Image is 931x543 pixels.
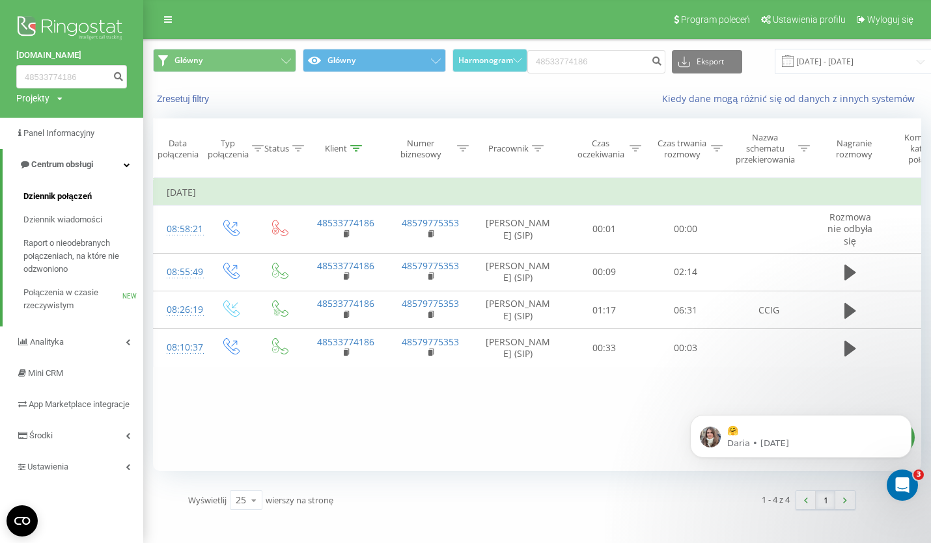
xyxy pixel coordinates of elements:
div: 08:10:37 [167,335,193,360]
a: Centrum obsługi [3,149,143,180]
div: Klient [325,143,347,154]
div: Data połączenia [154,138,202,160]
a: 48533774186 [317,336,374,348]
span: Środki [29,430,53,440]
button: Harmonogram [452,49,527,72]
span: Dziennik wiadomości [23,213,102,226]
span: Połączenia w czasie rzeczywistym [23,286,122,312]
span: Dziennik połączeń [23,190,92,203]
div: Numer biznesowy [388,138,454,160]
td: 00:03 [645,329,727,367]
span: Centrum obsługi [31,159,93,169]
a: 48579775353 [402,297,459,310]
div: 25 [236,494,246,507]
span: Wyświetlij [188,494,227,506]
div: Nagranie rozmowy [822,138,885,160]
span: Wyloguj się [867,14,913,25]
button: Zresetuj filtry [153,93,215,105]
span: Główny [174,55,202,66]
a: 48533774186 [317,259,374,272]
a: Połączenia w czasie rzeczywistymNEW [23,281,143,317]
span: wierszy na stronę [266,494,333,506]
button: Główny [303,49,446,72]
td: 00:33 [564,329,645,367]
span: 3 [913,470,924,480]
a: 48533774186 [317,297,374,310]
div: Nazwa schematu przekierowania [736,132,795,165]
button: Open CMP widget [7,505,38,536]
a: Raport o nieodebranych połączeniach, na które nie odzwoniono [23,232,143,281]
a: [DOMAIN_NAME] [16,49,127,62]
input: Wyszukiwanie według numeru [16,65,127,88]
a: 48579775353 [402,336,459,348]
div: 08:26:19 [167,297,193,323]
span: Mini CRM [28,368,63,378]
img: Ringostat logo [16,13,127,46]
td: [PERSON_NAME] (SIP) [473,253,564,291]
span: Raport o nieodebranych połączeniach, na które nie odzwoniono [23,237,137,276]
span: Ustawienia [27,462,68,471]
a: Dziennik wiadomości [23,208,143,232]
button: Eksport [672,50,742,73]
a: 48533774186 [317,217,374,229]
td: 01:17 [564,291,645,329]
iframe: Intercom live chat [887,470,918,501]
div: 08:55:49 [167,259,193,285]
td: CCIG [727,291,811,329]
div: Czas oczekiwania [575,138,626,160]
td: [PERSON_NAME] (SIP) [473,291,564,329]
div: Czas trwania rozmowy [656,138,708,160]
span: Harmonogram [458,56,513,65]
td: 00:00 [645,205,727,254]
div: Status [264,143,289,154]
td: [PERSON_NAME] (SIP) [473,329,564,367]
span: Program poleceń [681,14,750,25]
span: Analityka [30,337,64,347]
td: 00:09 [564,253,645,291]
td: 00:01 [564,205,645,254]
input: Wyszukiwanie według numeru [527,50,665,73]
a: 48579775353 [402,217,459,229]
div: 08:58:21 [167,217,193,242]
div: Projekty [16,92,49,105]
a: Dziennik połączeń [23,185,143,208]
span: App Marketplace integracje [29,399,130,409]
span: Panel Informacyjny [23,128,94,138]
a: 48579775353 [402,259,459,272]
td: [PERSON_NAME] (SIP) [473,205,564,254]
a: Kiedy dane mogą różnić się od danych z innych systemów [662,92,921,105]
td: 02:14 [645,253,727,291]
div: Pracownik [488,143,529,154]
button: Główny [153,49,296,72]
iframe: Intercom notifications wiadomość [671,388,931,508]
span: Ustawienia profilu [773,14,846,25]
td: 06:31 [645,291,727,329]
div: Typ połączenia [208,138,249,160]
span: Rozmowa nie odbyła się [827,211,872,246]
